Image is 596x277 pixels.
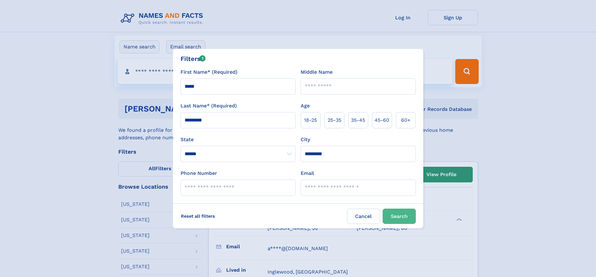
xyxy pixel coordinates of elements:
[374,116,389,124] span: 45‑60
[177,209,219,224] label: Reset all filters
[181,170,217,177] label: Phone Number
[351,116,365,124] span: 35‑45
[301,68,333,76] label: Middle Name
[181,102,237,110] label: Last Name* (Required)
[181,68,237,76] label: First Name* (Required)
[301,136,310,143] label: City
[301,102,310,110] label: Age
[383,209,416,224] button: Search
[304,116,317,124] span: 18‑25
[328,116,341,124] span: 25‑35
[181,54,206,63] div: Filters
[181,136,296,143] label: State
[401,116,410,124] span: 60+
[347,209,380,224] label: Cancel
[301,170,314,177] label: Email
